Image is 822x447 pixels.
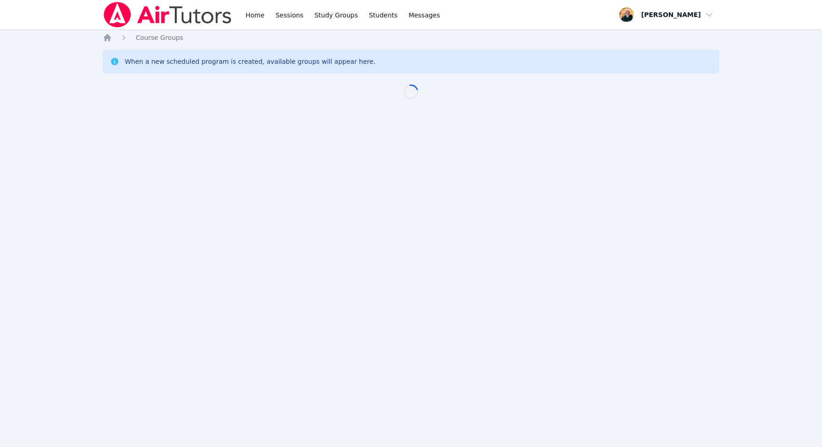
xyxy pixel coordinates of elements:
[136,34,183,41] span: Course Groups
[136,33,183,42] a: Course Groups
[103,33,719,42] nav: Breadcrumb
[125,57,376,66] div: When a new scheduled program is created, available groups will appear here.
[409,11,440,20] span: Messages
[103,2,233,28] img: Air Tutors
